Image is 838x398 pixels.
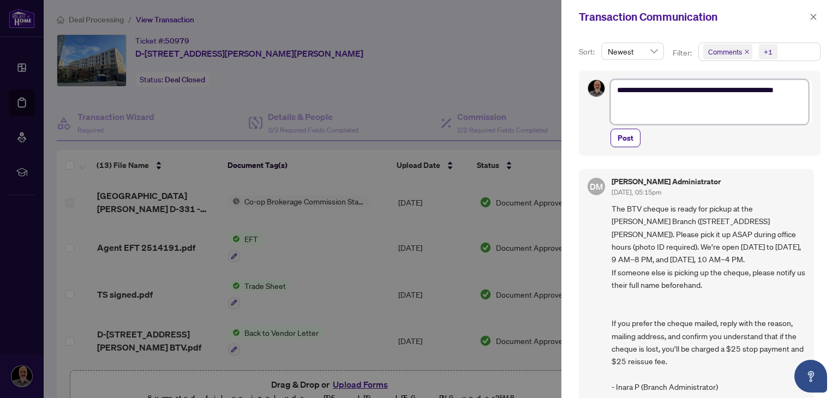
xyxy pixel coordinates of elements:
p: Filter: [673,47,693,59]
button: Post [610,129,641,147]
span: The BTV cheque is ready for pickup at the [PERSON_NAME] Branch ([STREET_ADDRESS][PERSON_NAME]). P... [612,202,805,394]
span: Comments [703,44,752,59]
span: DM [590,180,603,193]
span: Post [618,129,633,147]
div: Transaction Communication [579,9,806,25]
span: close [744,49,750,55]
img: Profile Icon [588,80,604,97]
h5: [PERSON_NAME] Administrator [612,178,721,185]
span: Newest [608,43,657,59]
button: Open asap [794,360,827,393]
p: Sort: [579,46,597,58]
div: +1 [764,46,773,57]
span: Comments [708,46,742,57]
span: [DATE], 05:15pm [612,188,661,196]
span: close [810,13,817,21]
